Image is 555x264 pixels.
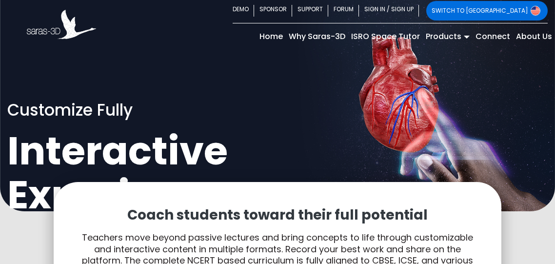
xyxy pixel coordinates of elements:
a: Home [257,29,286,44]
img: Switch to USA [531,6,540,16]
h1: Interactive Experiences [7,129,270,217]
a: Why Saras-3D [286,29,348,44]
p: Customize Fully [7,100,270,121]
a: ISRO Space Tutor [348,29,423,44]
a: SPONSOR [254,1,292,20]
a: DEMO [233,1,254,20]
p: Coach students toward their full potential [78,206,477,224]
a: SWITCH TO [GEOGRAPHIC_DATA] [426,1,548,20]
a: Connect [473,29,513,44]
a: FORUM [328,1,359,20]
a: SIGN IN / SIGN UP [359,1,419,20]
img: Saras 3D [27,10,96,39]
a: About Us [513,29,555,44]
a: Products [423,29,473,44]
a: SUPPORT [292,1,328,20]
